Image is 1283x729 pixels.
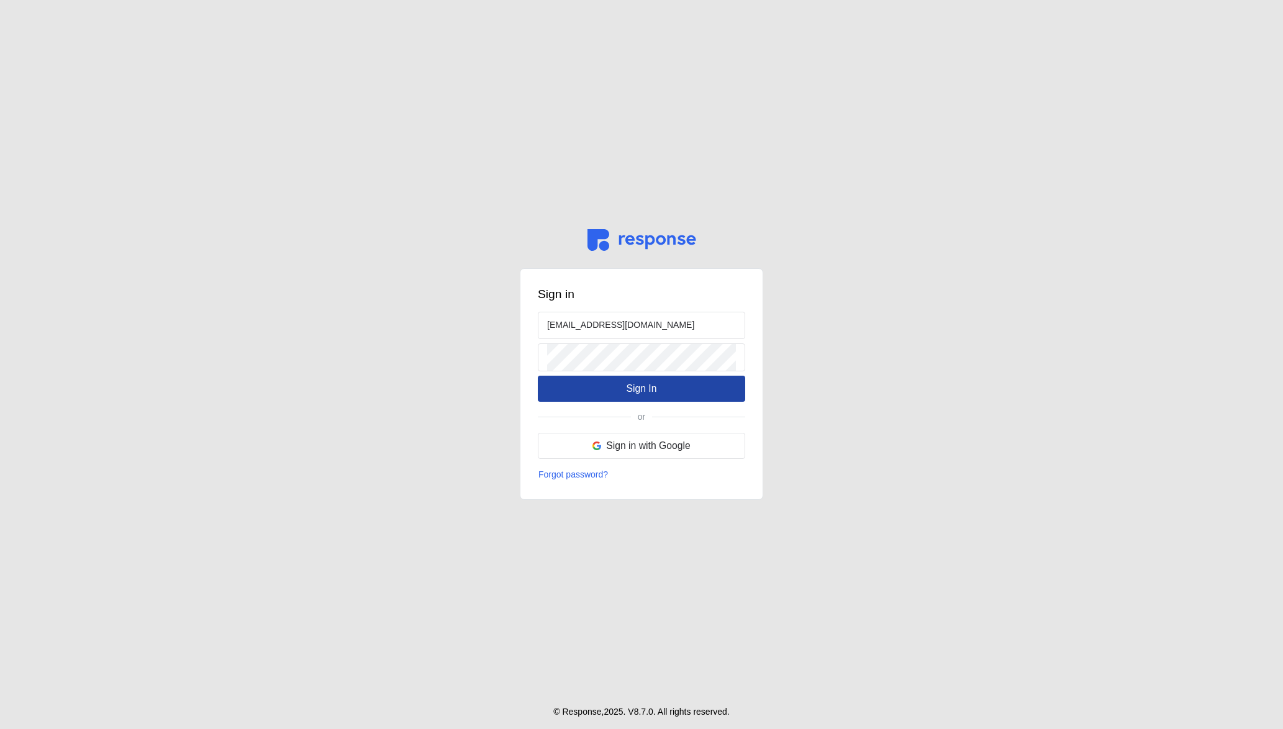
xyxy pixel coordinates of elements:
button: Sign in with Google [538,433,745,459]
p: Sign in with Google [606,438,691,453]
img: svg%3e [592,441,601,450]
h3: Sign in [538,286,745,303]
input: Email [547,312,736,339]
p: Sign In [626,381,656,396]
p: or [638,410,645,424]
button: Forgot password? [538,468,609,482]
p: Forgot password? [538,468,608,482]
button: Sign In [538,376,745,402]
img: svg%3e [587,229,696,251]
p: © Response, 2025 . V 8.7.0 . All rights reserved. [553,705,730,719]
